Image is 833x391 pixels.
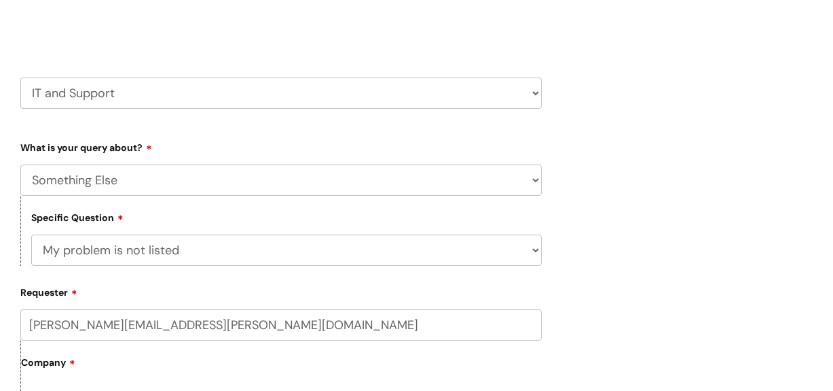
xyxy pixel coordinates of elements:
label: Company [21,352,542,383]
label: What is your query about? [20,137,542,154]
label: Specific Question [31,210,124,224]
h2: Select issue type [20,8,542,33]
input: Email [20,309,542,341]
label: Requester [20,282,542,299]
